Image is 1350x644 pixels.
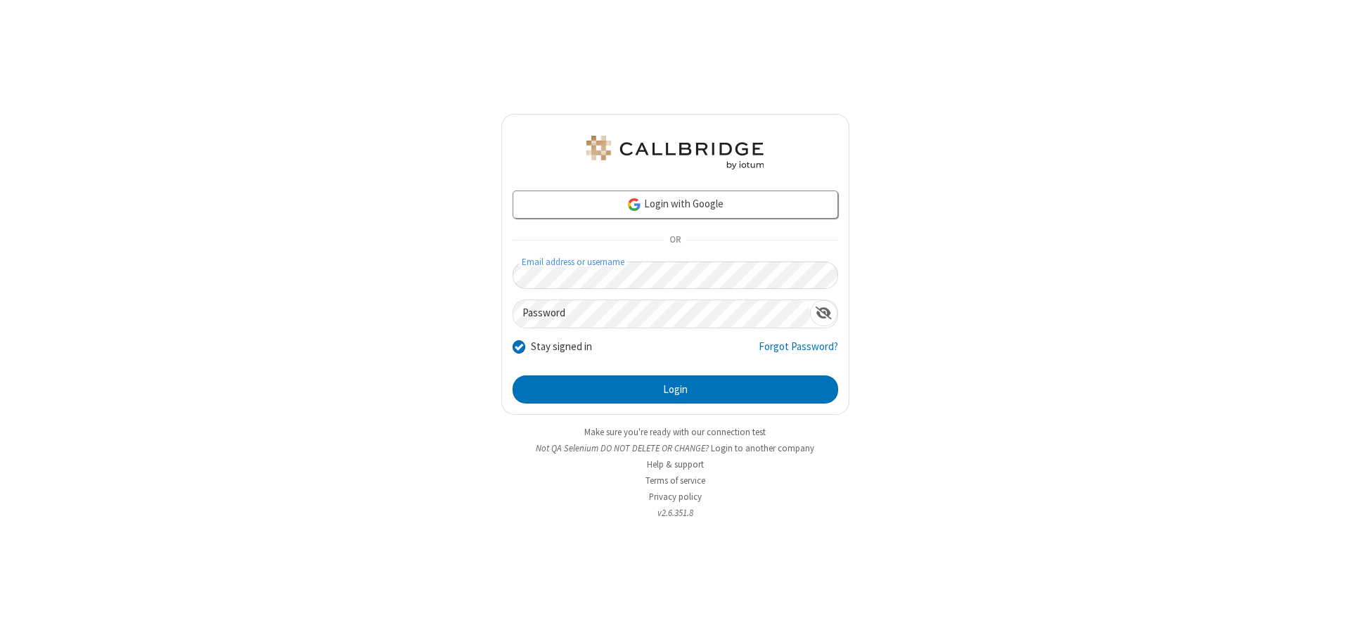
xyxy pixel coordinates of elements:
div: Show password [810,300,837,326]
li: v2.6.351.8 [501,506,849,520]
button: Login to another company [711,442,814,455]
a: Forgot Password? [759,339,838,366]
span: OR [664,231,686,250]
img: QA Selenium DO NOT DELETE OR CHANGE [584,136,766,169]
img: google-icon.png [626,197,642,212]
a: Help & support [647,458,704,470]
li: Not QA Selenium DO NOT DELETE OR CHANGE? [501,442,849,455]
button: Login [513,375,838,404]
a: Make sure you're ready with our connection test [584,426,766,438]
label: Stay signed in [531,339,592,355]
a: Terms of service [645,475,705,487]
a: Login with Google [513,191,838,219]
a: Privacy policy [649,491,702,503]
input: Email address or username [513,262,838,289]
input: Password [513,300,810,328]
